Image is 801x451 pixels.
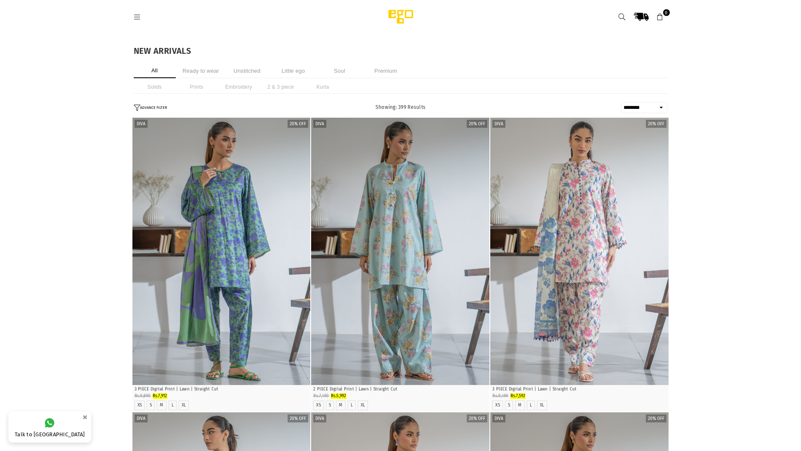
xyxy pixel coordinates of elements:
label: S [150,403,152,408]
div: 1 / 4 [490,118,669,385]
label: XS [137,403,142,408]
li: Embroidery [218,80,260,94]
label: 20% off [288,120,308,128]
a: Talk to [GEOGRAPHIC_DATA] [8,411,91,443]
a: 1 / 42 / 43 / 44 / 4 [132,118,311,385]
span: Rs.7,490 [313,393,329,398]
li: Soul [319,63,361,78]
label: 20% off [646,414,666,422]
label: L [530,403,532,408]
label: Diva [492,120,505,128]
label: 20% off [467,120,487,128]
p: 3 PIECE Digital Print | Lawn | Straight Cut [492,386,666,393]
label: Diva [492,414,505,422]
div: 1 / 4 [311,118,489,385]
label: M [518,403,521,408]
li: Prints [176,80,218,94]
li: Kurta [302,80,344,94]
button: × [80,410,90,424]
label: L [172,403,174,408]
li: Unstitched [226,63,268,78]
a: 0 [653,9,668,24]
label: XL [540,403,545,408]
label: Diva [313,414,326,422]
span: Rs.9,490 [492,393,508,398]
img: Scenic 2 piece [311,118,489,385]
label: XS [316,403,321,408]
span: Rs.5,992 [331,393,346,398]
label: S [329,403,331,408]
span: 0 [663,9,670,16]
li: Ready to wear [180,63,222,78]
p: 2 PIECE Digital Print | Lawn | Straight Cut [313,386,487,393]
li: Solids [134,80,176,94]
label: M [339,403,342,408]
label: Diva [135,120,148,128]
h1: NEW ARRIVALS [134,47,668,55]
label: Diva [135,414,148,422]
label: XS [495,403,500,408]
img: Groove 3 piece [132,118,311,385]
label: Diva [313,120,326,128]
label: XL [361,403,365,408]
p: 3 PIECE Digital Print | Lawn | Straight Cut [135,386,309,393]
span: Showing: 399 Results [375,104,426,110]
label: XL [182,403,186,408]
a: 1 / 42 / 43 / 44 / 4 [490,118,669,385]
label: S [508,403,510,408]
button: ADVANCE FILTER [134,104,167,111]
a: 1 / 42 / 43 / 44 / 4 [311,118,489,385]
img: Forever 3 piece [490,118,669,385]
li: 2 & 3 piece [260,80,302,94]
span: Rs.9,890 [135,393,151,398]
a: Menu [130,13,145,20]
span: Rs.7,912 [153,393,167,398]
label: 20% off [288,414,308,422]
img: Ego [365,8,436,25]
li: Premium [365,63,407,78]
label: 20% off [646,120,666,128]
label: L [351,403,353,408]
a: Search [615,9,630,24]
li: Little ego [272,63,315,78]
div: 1 / 4 [132,118,311,385]
label: 20% off [467,414,487,422]
label: M [160,403,163,408]
span: Rs.7,592 [510,393,526,398]
li: All [134,63,176,78]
